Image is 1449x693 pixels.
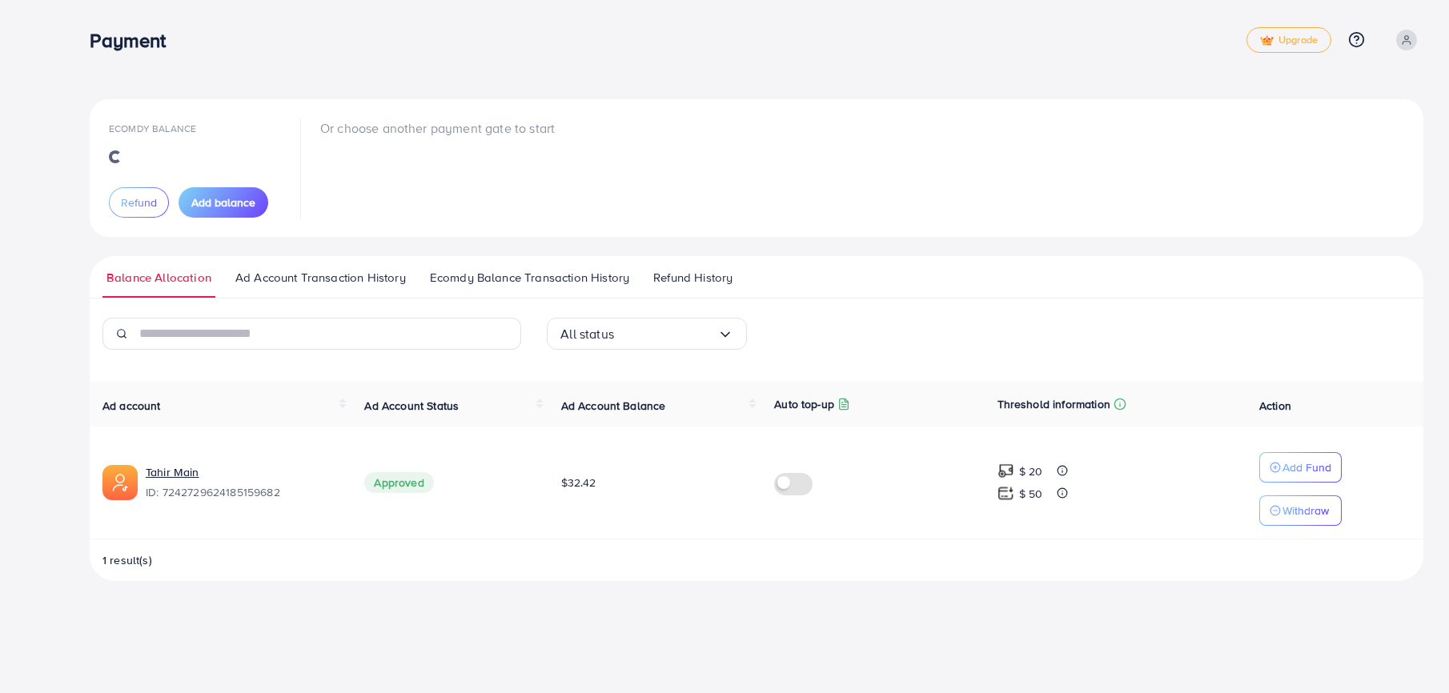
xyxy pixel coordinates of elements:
[90,29,179,52] h3: Payment
[102,398,161,414] span: Ad account
[1260,34,1318,46] span: Upgrade
[109,122,196,135] span: Ecomdy Balance
[146,464,339,480] a: Tahir Main
[561,398,666,414] span: Ad Account Balance
[653,269,733,286] span: Refund History
[179,187,268,218] button: Add balance
[1260,35,1274,46] img: tick
[430,269,629,286] span: Ecomdy Balance Transaction History
[997,395,1110,414] p: Threshold information
[109,187,169,218] button: Refund
[102,552,152,568] span: 1 result(s)
[106,269,211,286] span: Balance Allocation
[1282,458,1331,477] p: Add Fund
[102,465,138,500] img: ic-ads-acc.e4c84228.svg
[235,269,406,286] span: Ad Account Transaction History
[364,472,433,493] span: Approved
[121,194,157,210] span: Refund
[614,322,717,346] input: Search for option
[364,398,459,414] span: Ad Account Status
[547,318,747,350] div: Search for option
[997,463,1014,479] img: top-up amount
[320,118,555,138] p: Or choose another payment gate to start
[560,322,614,346] span: All status
[1259,452,1342,483] button: Add Fund
[1246,27,1331,53] a: tickUpgrade
[1019,462,1043,481] p: $ 20
[146,464,339,501] div: <span class='underline'>Tahir Main</span></br>7242729624185159682
[1019,484,1043,503] p: $ 50
[774,395,834,414] p: Auto top-up
[997,485,1014,502] img: top-up amount
[1282,501,1329,520] p: Withdraw
[191,194,255,210] span: Add balance
[1259,495,1342,526] button: Withdraw
[561,475,596,491] span: $32.42
[1259,398,1291,414] span: Action
[146,484,339,500] span: ID: 7242729624185159682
